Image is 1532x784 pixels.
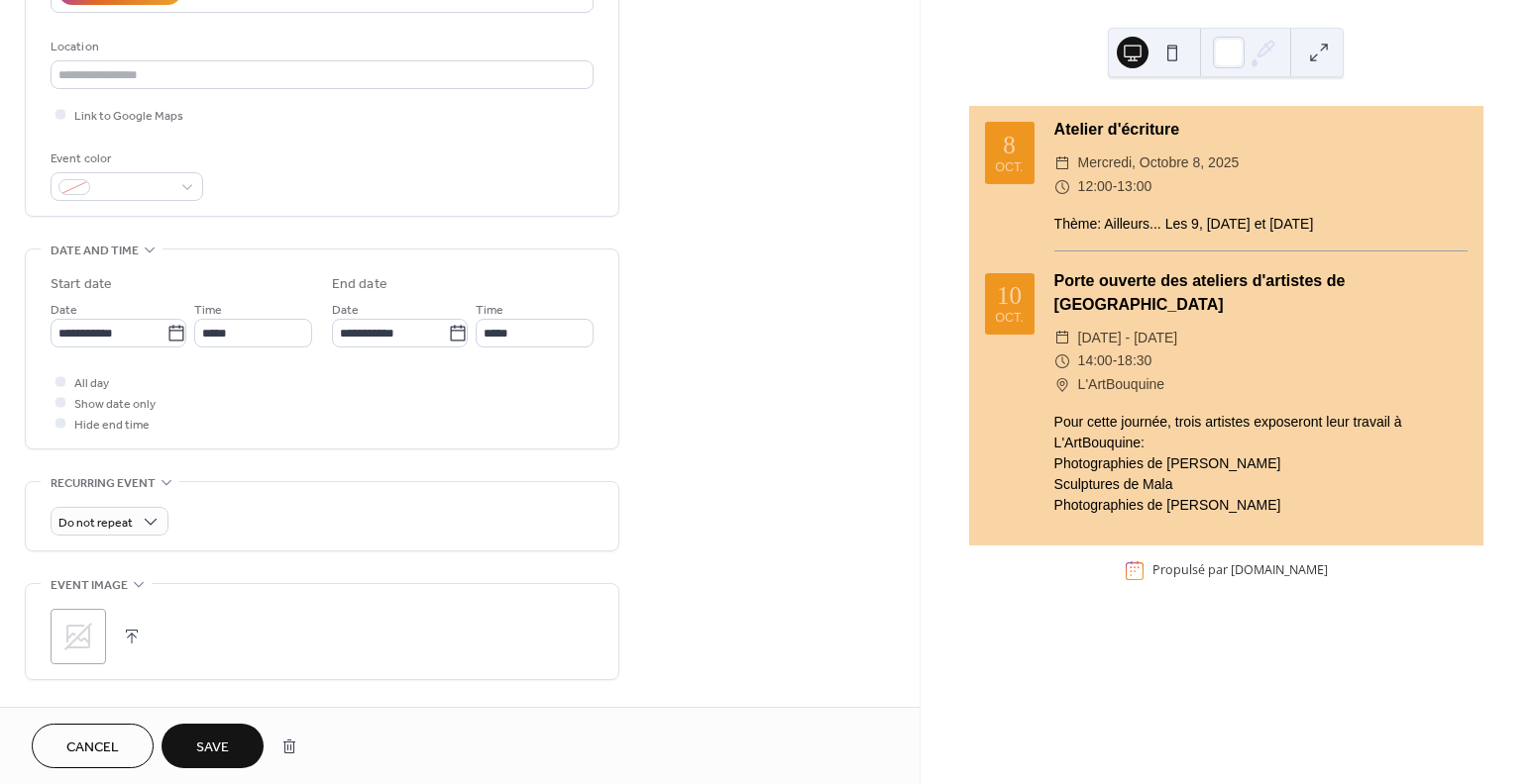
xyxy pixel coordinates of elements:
span: Time [476,300,503,321]
span: Time [194,300,222,321]
span: Save [196,737,229,758]
button: Save [162,724,264,768]
span: Link to Google Maps [74,106,183,127]
div: Thème: Ailleurs... Les 9, [DATE] et [DATE] [1054,214,1468,235]
span: 13:00 [1117,175,1151,199]
span: Date and time [51,241,139,261]
div: ​ [1054,175,1070,199]
div: End date [332,274,387,295]
div: Atelier d'écriture [1054,118,1468,142]
span: Cancel [66,737,119,758]
span: L'ArtBouquine [1078,373,1165,397]
div: Porte ouverte des ateliers d'artistes de [GEOGRAPHIC_DATA] [1054,269,1468,317]
span: Do not repeat [58,512,133,535]
span: Show date only [74,394,156,415]
span: Date [332,300,359,321]
div: oct. [995,312,1023,325]
button: Cancel [32,724,154,768]
span: [DATE] - [DATE] [1078,327,1178,350]
span: 14:00 [1078,349,1113,373]
span: mercredi, octobre 8, 2025 [1078,151,1240,175]
div: Event color [51,148,199,169]
span: - [1113,349,1118,373]
div: Location [51,37,590,57]
span: Date [51,300,77,321]
div: ; [51,609,106,664]
span: 12:00 [1078,175,1113,199]
span: Recurring event [51,473,156,494]
div: 10 [997,283,1022,308]
div: ​ [1054,327,1070,350]
div: Start date [51,274,112,295]
div: 8 [1003,133,1016,157]
div: Pour cette journée, trois artistes exposeront leur travail à L'ArtBouquine: Photographies de [PER... [1054,412,1468,516]
span: - [1113,175,1118,199]
div: oct. [995,161,1023,174]
span: Event image [51,575,128,596]
span: 18:30 [1117,349,1151,373]
span: All day [74,373,109,394]
div: ​ [1054,151,1070,175]
div: Propulsé par [1152,562,1328,579]
div: ​ [1054,373,1070,397]
span: Event links [51,704,125,725]
a: [DOMAIN_NAME] [1231,562,1328,579]
div: ​ [1054,349,1070,373]
span: Hide end time [74,415,150,436]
